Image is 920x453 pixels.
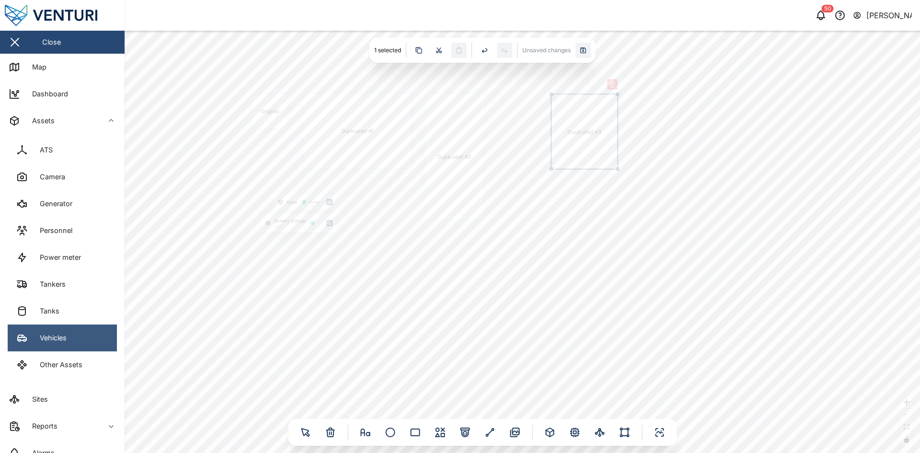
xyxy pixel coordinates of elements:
[8,190,117,217] a: Generator
[33,172,65,182] div: Camera
[25,421,57,431] div: Reports
[42,37,61,47] div: Close
[522,43,571,58] div: Unsaved changes
[8,271,117,298] a: Tankers
[25,116,55,126] div: Assets
[33,252,81,263] div: Power meter
[287,199,297,206] div: Evee
[33,145,53,155] div: ATS
[33,198,72,209] div: Generator
[8,137,117,163] a: ATS
[25,89,68,99] div: Dashboard
[5,5,129,26] img: Main Logo
[900,433,913,446] button: toggle interactivity
[852,9,912,22] button: [PERSON_NAME]
[25,62,46,72] div: Map
[33,225,72,236] div: Personnel
[8,325,117,351] a: Vehicles
[25,394,48,405] div: Sites
[33,279,66,290] div: Tankers
[8,351,117,378] a: Other Assets
[33,333,67,343] div: Vehicles
[8,217,117,244] a: Personnel
[8,163,117,190] a: Camera
[900,421,913,433] button: fit view
[866,10,912,22] div: [PERSON_NAME]
[900,396,913,446] div: React Flow controls
[261,214,336,233] div: Battery VoltageEvee-
[900,408,913,421] button: zoom out
[822,5,834,12] div: 50
[274,195,336,209] div: EveeNormal
[8,298,117,325] a: Tanks
[33,360,82,370] div: Other Assets
[374,43,401,58] div: 1 selected
[33,306,59,316] div: Tanks
[900,396,913,408] button: zoom in
[309,200,319,204] div: Normal
[8,244,117,271] a: Power meter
